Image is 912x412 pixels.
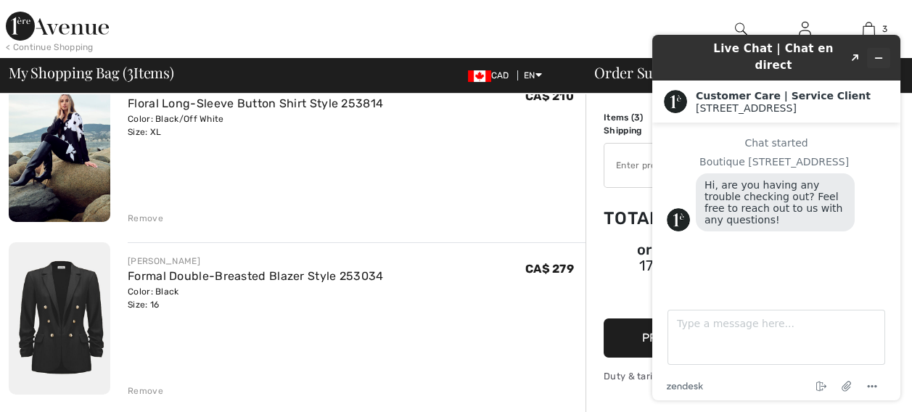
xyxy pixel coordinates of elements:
[6,41,94,54] div: < Continue Shopping
[799,20,811,38] img: My Info
[604,281,821,313] iframe: PayPal-paypal
[128,112,383,139] div: Color: Black/Off White Size: XL
[6,12,109,41] img: 1ère Avenue
[604,369,821,383] div: Duty & tariff-free | Uninterrupted shipping
[604,144,781,187] input: Promo code
[525,89,574,103] span: CA$ 210
[128,96,383,110] a: Floral Long-Sleeve Button Shirt Style 253814
[577,65,903,80] div: Order Summary
[882,22,887,36] span: 3
[128,212,163,225] div: Remove
[735,20,747,38] img: search the website
[524,70,542,81] span: EN
[787,20,823,38] a: Sign In
[604,124,681,137] td: Shipping
[128,269,384,283] a: Formal Double-Breasted Blazer Style 253034
[128,384,163,397] div: Remove
[641,23,912,412] iframe: Find more information here
[468,70,491,82] img: Canadian Dollar
[127,62,133,81] span: 3
[32,10,62,23] span: Chat
[604,194,681,243] td: Total
[128,255,384,268] div: [PERSON_NAME]
[639,241,788,274] span: CA$ 177.00
[468,70,515,81] span: CAD
[9,65,174,80] span: My Shopping Bag ( Items)
[128,285,384,311] div: Color: Black Size: 16
[525,262,574,276] span: CA$ 279
[604,243,821,276] div: or 4 payments of with
[634,112,640,123] span: 3
[863,20,875,38] img: My Bag
[9,70,110,222] img: Floral Long-Sleeve Button Shirt Style 253814
[604,111,681,124] td: Items ( )
[604,318,821,358] button: Proceed to Checkout
[604,243,821,281] div: or 4 payments ofCA$ 177.00withSezzle Click to learn more about Sezzle
[837,20,900,38] a: 3
[9,242,110,395] img: Formal Double-Breasted Blazer Style 253034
